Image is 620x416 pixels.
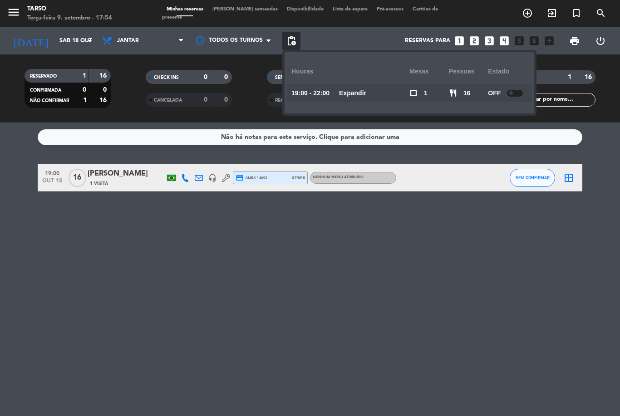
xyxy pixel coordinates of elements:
[282,7,328,12] span: Disponibilidade
[208,7,282,12] span: [PERSON_NAME] semeadas
[589,5,613,21] span: PESQUISA
[563,172,574,183] i: border_all
[286,35,297,46] span: pending_actions
[27,5,112,14] div: Tarso
[585,74,594,80] strong: 16
[224,97,230,103] strong: 0
[224,74,230,80] strong: 0
[154,98,182,103] span: CANCELADA
[498,35,510,47] i: looks_4
[468,35,480,47] i: looks_two
[328,7,372,12] span: Lista de espera
[453,35,465,47] i: looks_one
[83,87,86,93] strong: 0
[515,5,540,21] span: RESERVAR MESA
[27,14,112,23] div: Terça-feira 9. setembro - 17:54
[564,5,589,21] span: Reserva especial
[339,89,366,97] u: Expandir
[88,168,165,180] div: [PERSON_NAME]
[99,73,108,79] strong: 16
[510,169,555,187] button: SEM CONFIRMAR
[162,7,208,12] span: Minhas reservas
[7,5,20,22] button: menu
[221,132,399,142] div: Não há notas para este serviço. Clique para adicionar uma
[90,180,108,187] span: 1 Visita
[117,38,139,44] span: Jantar
[488,59,527,84] div: Estado
[525,95,595,105] input: Filtrar por nome...
[372,7,408,12] span: Pré-acessos
[568,74,571,80] strong: 1
[103,87,108,93] strong: 0
[204,97,207,103] strong: 0
[483,35,495,47] i: looks_3
[69,169,86,187] span: 16
[528,35,540,47] i: looks_6
[236,174,267,182] span: amex * 2005
[571,8,582,19] i: turned_in_not
[313,176,364,179] span: Nenhum menu atribuído
[291,88,330,98] span: 19:00 - 22:00
[7,31,55,51] i: [DATE]
[83,97,87,103] strong: 1
[41,178,64,188] span: out 18
[275,98,307,103] span: REAGENDADA
[522,8,533,19] i: add_circle_outline
[543,35,555,47] i: add_box
[208,174,217,182] i: headset_mic
[595,35,606,46] i: power_settings_new
[99,97,108,103] strong: 16
[587,27,613,54] div: LOG OUT
[540,5,564,21] span: WALK IN
[30,74,57,78] span: RESERVADO
[162,7,438,20] span: Cartões de presente
[595,8,606,19] i: search
[516,175,550,180] span: SEM CONFIRMAR
[154,75,179,80] span: CHECK INS
[463,88,471,98] span: 16
[41,167,64,178] span: 19:00
[236,174,244,182] i: credit_card
[424,88,428,98] span: 1
[204,74,207,80] strong: 0
[7,5,20,19] i: menu
[488,88,501,98] span: OFF
[569,35,580,46] span: print
[449,59,488,84] div: pessoas
[83,73,86,79] strong: 1
[409,89,418,97] span: check_box_outline_blank
[546,8,557,19] i: exit_to_app
[449,89,457,97] span: restaurant
[409,59,449,84] div: Mesas
[405,38,450,44] span: Reservas para
[275,75,299,80] span: SENTADAS
[291,59,409,84] div: Houras
[292,175,305,181] span: stripe
[84,35,95,46] i: arrow_drop_down
[30,98,69,103] span: NÃO CONFIRMAR
[30,88,61,93] span: CONFIRMADA
[513,35,525,47] i: looks_5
